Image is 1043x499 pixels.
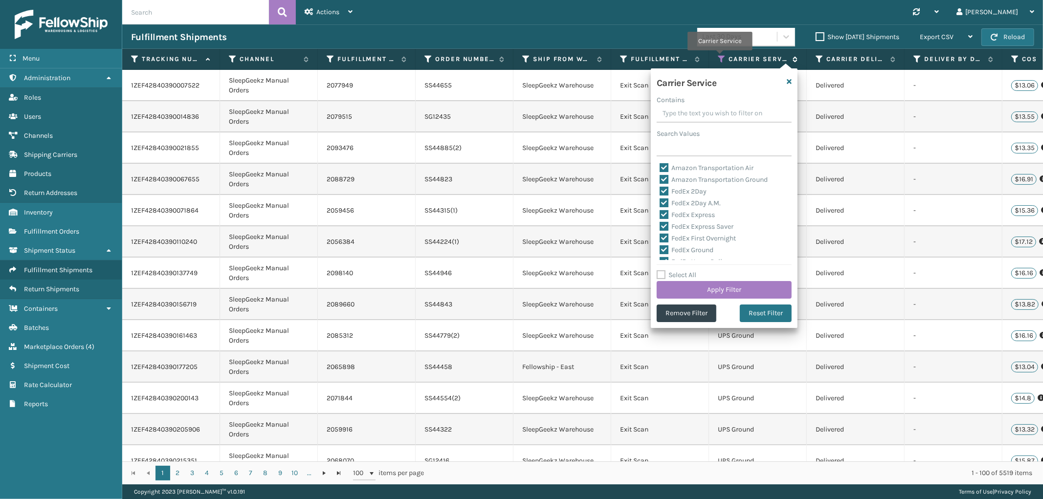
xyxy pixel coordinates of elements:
button: Apply Filter [657,281,792,299]
td: SleepGeekz Manual Orders [220,132,318,164]
a: SS44946 [424,269,452,277]
label: Fulfillment Order Id [337,55,397,64]
td: SleepGeekz Manual Orders [220,289,318,320]
td: 1ZEF42840390110240 [122,226,220,258]
label: FedEx 2Day A.M. [660,199,721,207]
label: Ship from warehouse [533,55,592,64]
a: ... [302,466,317,480]
a: SS44322 [424,425,452,434]
a: Terms of Use [959,488,993,495]
a: 2085312 [327,331,353,341]
p: $13.82 [1011,299,1039,310]
span: items per page [353,466,424,480]
a: SS44224(1) [424,238,459,246]
td: Delivered [807,258,905,289]
td: SleepGeekz Manual Orders [220,351,318,383]
span: Channels [24,131,53,140]
span: Containers [24,304,58,313]
a: 3 [185,466,200,480]
td: Exit Scan [611,101,709,132]
td: 1ZEF42840390021855 [122,132,220,164]
td: 1ZEF42840390014836 [122,101,220,132]
span: Marketplace Orders [24,343,84,351]
a: 2059456 [327,206,354,216]
a: SG12416 [424,456,449,465]
a: SS44823 [424,175,452,183]
a: 9 [273,466,288,480]
a: 1 [155,466,170,480]
td: Exit Scan [611,383,709,414]
a: 8 [258,466,273,480]
div: Last 30 Days [702,32,778,42]
td: SleepGeekz Manual Orders [220,195,318,226]
div: 1 - 100 of 5519 items [438,468,1032,478]
td: UPS Ground [709,445,807,477]
td: Delivered [807,351,905,383]
td: Exit Scan [611,414,709,445]
td: Fellowship - East [513,351,611,383]
a: Go to the last page [332,466,346,480]
a: 2088729 [327,174,355,184]
td: SleepGeekz Manual Orders [220,414,318,445]
button: Reload [981,28,1034,46]
span: Users [24,112,41,121]
button: Remove Filter [657,304,716,322]
label: FedEx Ground [660,246,713,254]
label: Fulfillment Order Status [631,55,690,64]
span: Export CSV [920,33,954,41]
a: 6 [229,466,244,480]
label: Search Values [657,129,700,139]
td: SleepGeekz Manual Orders [220,226,318,258]
td: UPS Ground [709,414,807,445]
a: SS44885(2) [424,144,462,152]
td: 1ZEF42840390200143 [122,383,220,414]
a: 2056384 [327,237,355,247]
td: Exit Scan [611,164,709,195]
a: Privacy Policy [994,488,1031,495]
td: 1ZEF42840390007522 [122,70,220,101]
td: - [905,258,1002,289]
span: 100 [353,468,368,478]
label: Amazon Transportation Ground [660,175,768,184]
input: Type the text you wish to filter on [657,105,792,123]
a: 2071844 [327,393,353,403]
a: SS44554(2) [424,394,461,402]
span: Reports [24,400,48,408]
td: SleepGeekz Warehouse [513,289,611,320]
a: 2 [170,466,185,480]
span: Fulfillment Orders [24,227,79,236]
label: Deliver By Date [924,55,983,64]
td: UPS Ground [709,351,807,383]
label: Contains [657,95,685,105]
td: SleepGeekz Warehouse [513,414,611,445]
a: 2059916 [327,425,353,434]
td: 1ZEF42840390205906 [122,414,220,445]
a: 4 [200,466,214,480]
label: Select All [657,271,696,279]
label: Show [DATE] Shipments [816,33,899,41]
span: Shipping Carriers [24,151,77,159]
td: 1ZEF42840390067655 [122,164,220,195]
label: Tracking Number [142,55,201,64]
td: Delivered [807,383,905,414]
a: 2089660 [327,300,355,309]
td: Delivered [807,101,905,132]
td: SleepGeekz Warehouse [513,164,611,195]
a: 2079515 [327,112,352,122]
a: SS44779(2) [424,331,460,340]
td: SleepGeekz Manual Orders [220,320,318,351]
span: Menu [22,54,40,63]
a: 7 [244,466,258,480]
td: - [905,164,1002,195]
p: $15.87 [1011,456,1038,466]
a: 2093476 [327,143,354,153]
td: - [905,101,1002,132]
button: Reset Filter [740,304,792,322]
a: 2098140 [327,268,353,278]
td: SleepGeekz Warehouse [513,226,611,258]
td: - [905,226,1002,258]
h3: Fulfillment Shipments [131,31,227,43]
td: SleepGeekz Manual Orders [220,258,318,289]
span: Fulfillment Shipments [24,266,92,274]
p: $13.06 [1011,80,1038,91]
